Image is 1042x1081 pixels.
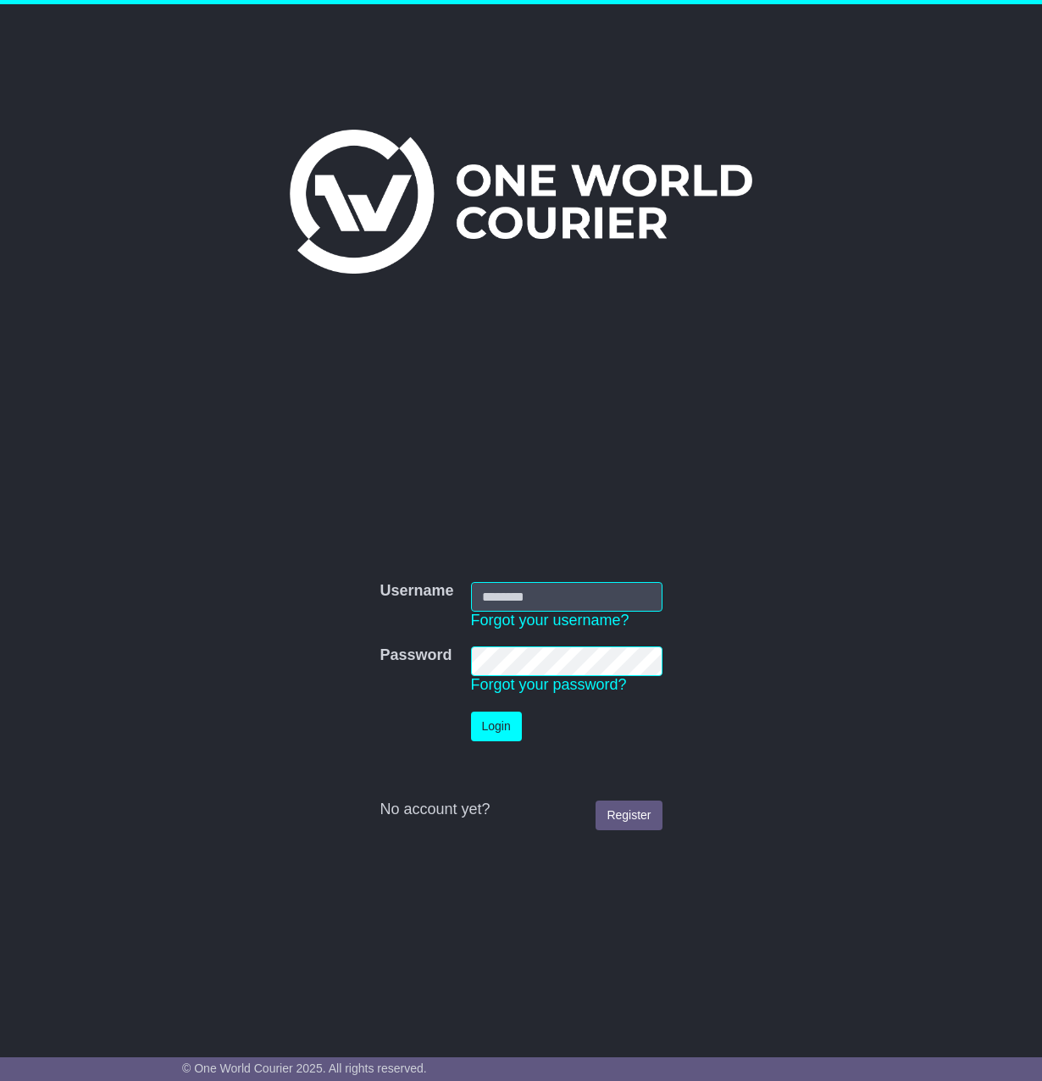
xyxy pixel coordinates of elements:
[380,801,662,819] div: No account yet?
[290,130,752,274] img: One World
[380,646,452,665] label: Password
[182,1062,427,1075] span: © One World Courier 2025. All rights reserved.
[596,801,662,830] a: Register
[471,712,522,741] button: Login
[471,612,629,629] a: Forgot your username?
[471,676,627,693] a: Forgot your password?
[380,582,453,601] label: Username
